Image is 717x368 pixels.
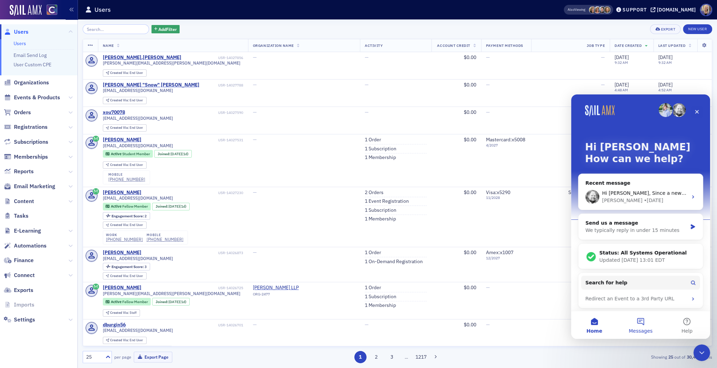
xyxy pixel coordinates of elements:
span: 4 / 2027 [486,143,526,148]
a: Organizations [4,79,49,86]
div: Created Via: End User [103,161,147,169]
span: Email Marketing [14,183,55,190]
a: New User [683,24,712,34]
span: Events & Products [14,94,60,101]
div: [PERSON_NAME] [103,137,141,143]
a: E-Learning [4,227,41,235]
div: Joined: 2025-09-15 00:00:00 [152,203,190,210]
a: Active Fellow Member [106,300,148,304]
span: Subscriptions [14,138,48,146]
input: Search… [83,24,149,34]
span: Pamela Galey-Coleman [599,6,606,14]
a: User Custom CPE [14,61,51,68]
div: End User [110,223,143,227]
span: — [253,109,257,115]
a: 1 Subscription [365,294,396,300]
span: Active [111,151,122,156]
a: 1 Order [365,137,381,143]
div: Send us a messageWe typically reply in under 15 minutes [7,119,132,145]
div: Active: Active: Student Member [103,150,153,158]
span: [DATE] [168,204,179,209]
span: $0.00 [464,249,476,256]
a: [PERSON_NAME] [103,190,141,196]
div: USR-14027856 [182,56,243,60]
div: [PERSON_NAME] [103,285,141,291]
span: Joined : [158,152,171,156]
a: [PERSON_NAME].[PERSON_NAME] [103,55,181,61]
span: Updated [DATE] 13:01 EDT [28,163,94,168]
span: — [253,82,257,88]
button: AddFilter [151,25,180,34]
span: Job Type [587,43,605,48]
div: USR-14027230 [142,191,243,195]
div: USR-14026873 [142,251,243,255]
a: 1 Subscription [365,207,396,214]
div: End User [110,99,143,102]
span: [EMAIL_ADDRESS][DOMAIN_NAME] [103,328,173,333]
a: Active Fellow Member [106,204,148,209]
span: Finance [14,257,34,264]
span: $0.00 [464,82,476,88]
span: Activity [365,43,383,48]
span: Created Via : [110,125,130,130]
span: [EMAIL_ADDRESS][DOMAIN_NAME] [103,195,173,201]
div: Joined: 2025-09-15 00:00:00 [152,298,190,306]
span: [DATE] [168,299,179,304]
a: Events & Products [4,94,60,101]
span: Created Via : [110,223,130,227]
a: View Homepage [42,5,57,16]
span: Hi [PERSON_NAME], Since a new admin wasn't set up before [PERSON_NAME] left, I think contacting M... [31,96,591,101]
span: Search for help [14,185,56,192]
a: 1 Membership [365,216,396,222]
div: ORG-2477 [253,292,316,299]
div: End User [110,71,143,75]
a: Users [14,40,26,47]
span: Home [15,234,31,239]
span: E-Learning [14,227,41,235]
a: dburgin56 [103,322,126,328]
span: [PERSON_NAME][EMAIL_ADDRESS][PERSON_NAME][DOMAIN_NAME] [103,291,240,296]
span: Organization Name [253,43,294,48]
span: Imports [14,301,34,309]
div: End User [110,126,143,130]
span: 12 / 2027 [486,256,526,260]
span: — [601,82,605,88]
iframe: Intercom live chat [571,94,710,339]
img: SailAMX [10,5,42,16]
span: Memberships [14,153,48,161]
div: Created Via: End User [103,337,147,344]
span: Active [111,299,122,304]
div: Engagement Score: 2 [103,212,150,220]
a: Registrations [4,123,48,131]
div: [PERSON_NAME] [103,250,141,256]
a: 1 Membership [365,154,396,161]
div: End User [110,338,143,342]
div: 25 [86,353,101,361]
div: USR-14026701 [127,323,243,327]
button: Export Page [134,352,172,362]
div: Engagement Score: 3 [103,263,150,270]
div: [PERSON_NAME] "Snow" [PERSON_NAME] [103,82,199,88]
span: Fellow Member [122,204,148,209]
a: 1 Order [365,250,381,256]
span: [DATE] [658,54,673,60]
div: [DOMAIN_NAME] [657,7,696,13]
span: Settings [14,316,35,324]
span: Lindsay Moore [603,6,611,14]
span: Connect [14,271,35,279]
div: Support [623,7,646,13]
div: End User [110,274,143,278]
a: Memberships [4,153,48,161]
span: Joined : [156,204,169,209]
button: [DOMAIN_NAME] [651,7,698,12]
button: 3 [386,351,398,363]
span: — [253,249,257,256]
img: SailAMX [47,5,57,15]
span: $0.00 [464,321,476,328]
